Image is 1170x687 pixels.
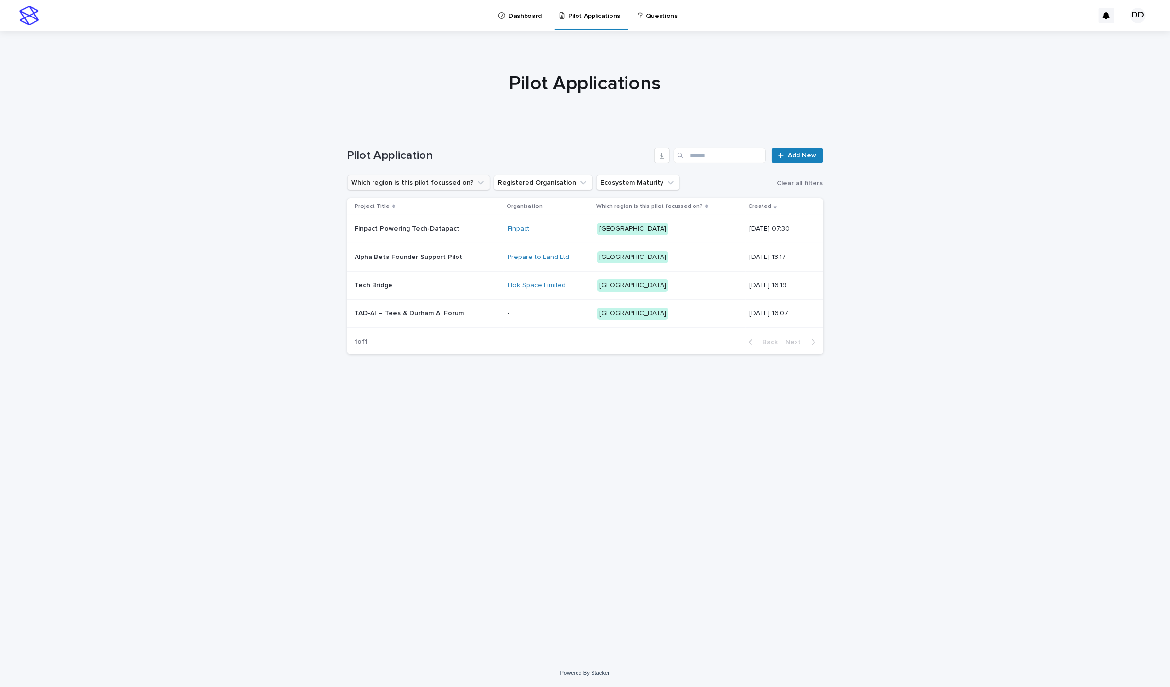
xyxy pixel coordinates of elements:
p: Alpha Beta Founder Support Pilot [355,251,465,261]
h1: Pilot Application [347,149,651,163]
p: Finpact Powering Tech-Datapact [355,223,462,233]
button: Clear all filters [773,176,823,190]
img: stacker-logo-s-only.png [19,6,39,25]
tr: Finpact Powering Tech-DatapactFinpact Powering Tech-Datapact Finpact [GEOGRAPHIC_DATA][DATE] 07:30 [347,215,823,243]
div: [GEOGRAPHIC_DATA] [597,308,668,320]
button: Which region is this pilot focussed on? [347,175,490,190]
a: Finpact [508,225,529,233]
p: Organisation [507,201,543,212]
p: [DATE] 16:19 [749,281,807,290]
span: Next [786,339,807,345]
p: [DATE] 07:30 [749,225,807,233]
p: TAD-AI – Tees & Durham AI Forum [355,308,466,318]
input: Search [674,148,766,163]
span: Back [757,339,778,345]
p: 1 of 1 [347,330,376,354]
span: Add New [788,152,817,159]
h1: Pilot Applications [347,72,823,95]
p: Tech Bridge [355,279,395,290]
a: Prepare to Land Ltd [508,253,569,261]
p: [DATE] 16:07 [749,309,807,318]
tr: Tech BridgeTech Bridge Flok Space Limited [GEOGRAPHIC_DATA][DATE] 16:19 [347,271,823,299]
span: Clear all filters [777,180,823,187]
p: [DATE] 13:17 [749,253,807,261]
p: Project Title [355,201,390,212]
a: Flok Space Limited [508,281,566,290]
button: Registered Organisation [494,175,593,190]
button: Back [741,338,782,346]
button: Next [782,338,823,346]
a: Powered By Stacker [560,670,610,676]
p: Created [748,201,771,212]
tr: TAD-AI – Tees & Durham AI ForumTAD-AI – Tees & Durham AI Forum -[GEOGRAPHIC_DATA][DATE] 16:07 [347,299,823,327]
p: Which region is this pilot focussed on? [596,201,703,212]
p: - [508,309,590,318]
tr: Alpha Beta Founder Support PilotAlpha Beta Founder Support Pilot Prepare to Land Ltd [GEOGRAPHIC_... [347,243,823,272]
div: [GEOGRAPHIC_DATA] [597,223,668,235]
button: Ecosystem Maturity [596,175,680,190]
div: DD [1130,8,1146,23]
div: [GEOGRAPHIC_DATA] [597,251,668,263]
a: Add New [772,148,823,163]
div: [GEOGRAPHIC_DATA] [597,279,668,292]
